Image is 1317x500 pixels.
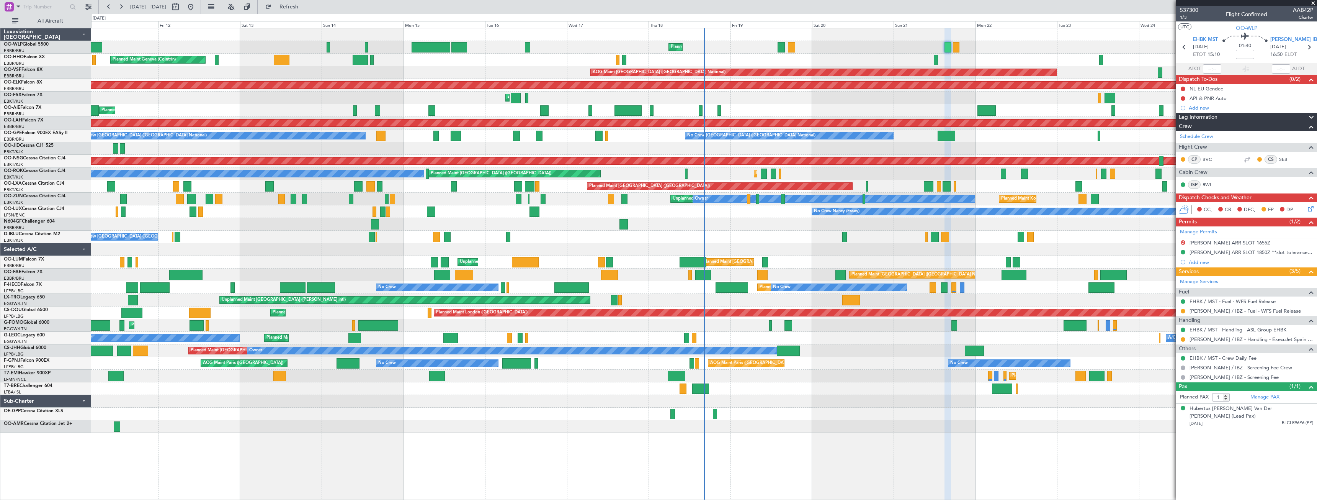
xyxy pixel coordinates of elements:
[4,333,20,338] span: G-LEGC
[1268,206,1274,214] span: FP
[4,377,26,382] a: LFMN/NCE
[4,308,48,312] a: CS-DOUGlobal 6500
[1193,43,1209,51] span: [DATE]
[4,409,21,413] span: OE-GPP
[4,207,22,211] span: OO-LUX
[508,92,591,103] div: AOG Maint Kortrijk-[GEOGRAPHIC_DATA]
[4,308,22,312] span: CS-DOU
[485,21,567,28] div: Tue 16
[4,351,24,357] a: LFPB/LBG
[4,61,25,66] a: EBBR/BRU
[1204,206,1212,214] span: CC,
[4,358,20,363] span: F-GPNJ
[130,3,166,10] span: [DATE] - [DATE]
[1190,298,1276,305] a: EHBK / MST - Fuel - WFS Fuel Release
[1011,370,1085,382] div: Planned Maint [GEOGRAPHIC_DATA]
[378,282,396,293] div: No Crew
[4,219,22,224] span: N604GF
[93,15,106,22] div: [DATE]
[4,257,44,262] a: OO-LUMFalcon 7X
[4,371,19,375] span: T7-EMI
[4,86,25,92] a: EBBR/BRU
[975,21,1057,28] div: Mon 22
[1179,267,1199,276] span: Services
[4,55,24,59] span: OO-HHO
[436,307,528,318] div: Planned Maint London ([GEOGRAPHIC_DATA])
[649,21,730,28] div: Thu 18
[1244,206,1255,214] span: DFC,
[1190,421,1203,426] span: [DATE]
[4,232,19,236] span: D-IBLU
[1265,155,1277,164] div: CS
[4,232,60,236] a: D-IBLUCessna Citation M2
[4,207,64,211] a: OO-LUXCessna Citation CJ4
[4,131,67,135] a: OO-GPEFalcon 900EX EASy II
[1179,316,1201,325] span: Handling
[1179,122,1192,131] span: Crew
[4,275,25,281] a: EBBR/BRU
[1190,326,1286,333] a: EHBK / MST - Handling - ASL Group EHBK
[1203,181,1220,188] a: RWL
[8,15,83,27] button: All Aircraft
[322,21,403,28] div: Sun 14
[695,193,708,205] div: Owner
[4,295,45,300] a: LX-TROLegacy 650
[191,345,311,356] div: Planned Maint [GEOGRAPHIC_DATA] ([GEOGRAPHIC_DATA])
[710,357,791,369] div: AOG Maint Paris ([GEOGRAPHIC_DATA])
[4,105,20,110] span: OO-AIE
[4,42,49,47] a: OO-WLPGlobal 5500
[4,67,42,72] a: OO-VSFFalcon 8X
[1226,10,1267,18] div: Flight Confirmed
[1181,240,1185,245] button: D
[1180,6,1198,14] span: 537300
[1270,51,1283,59] span: 16:50
[4,313,24,319] a: LFPB/LBG
[773,282,791,293] div: No Crew
[1193,36,1218,44] span: EHBK MST
[404,21,485,28] div: Mon 15
[1289,382,1301,390] span: (1/1)
[1168,332,1292,344] div: A/C Unavailable [GEOGRAPHIC_DATA] ([GEOGRAPHIC_DATA])
[4,93,21,97] span: OO-FSX
[1284,51,1297,59] span: ELDT
[1193,51,1206,59] span: ETOT
[1179,168,1208,177] span: Cabin Crew
[1190,239,1270,246] div: [PERSON_NAME] ARR SLOT 1655Z
[4,55,45,59] a: OO-HHOFalcon 8X
[1282,420,1313,426] span: BLCLR96P6 (PP)
[673,193,796,205] div: Unplanned Maint [GEOGRAPHIC_DATA]-[GEOGRAPHIC_DATA]
[1179,113,1217,122] span: Leg Information
[4,282,42,287] a: F-HECDFalcon 7X
[1190,374,1279,380] a: [PERSON_NAME] / IBZ - Screening Fee
[4,156,65,161] a: OO-NSGCessna Citation CJ4
[4,270,42,274] a: OO-FAEFalcon 7X
[1289,75,1301,83] span: (0/2)
[1139,21,1221,28] div: Wed 24
[687,130,815,141] div: No Crew [GEOGRAPHIC_DATA] ([GEOGRAPHIC_DATA] National)
[1270,43,1286,51] span: [DATE]
[4,169,23,173] span: OO-ROK
[261,1,307,13] button: Refresh
[1289,218,1301,226] span: (1/2)
[4,295,20,300] span: LX-TRO
[4,384,52,388] a: T7-BREChallenger 604
[4,270,21,274] span: OO-FAE
[1188,155,1201,164] div: CP
[4,42,23,47] span: OO-WLP
[4,364,24,370] a: LFPB/LBG
[1292,65,1305,73] span: ALDT
[460,256,604,268] div: Unplanned Maint [GEOGRAPHIC_DATA] ([GEOGRAPHIC_DATA] National)
[4,326,27,332] a: EGGW/LTN
[1203,156,1220,163] a: BVC
[1179,344,1196,353] span: Others
[4,194,23,198] span: OO-ZUN
[4,225,25,231] a: EBBR/BRU
[4,421,72,426] a: OO-AMRCessna Citation Jet 2+
[4,333,45,338] a: G-LEGCLegacy 600
[4,421,24,426] span: OO-AMR
[4,131,22,135] span: OO-GPE
[1190,95,1227,102] div: API & PNR Auto
[4,346,46,350] a: CS-JHHGlobal 6000
[4,219,55,224] a: N604GFChallenger 604
[1179,193,1252,202] span: Dispatch Checks and Weather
